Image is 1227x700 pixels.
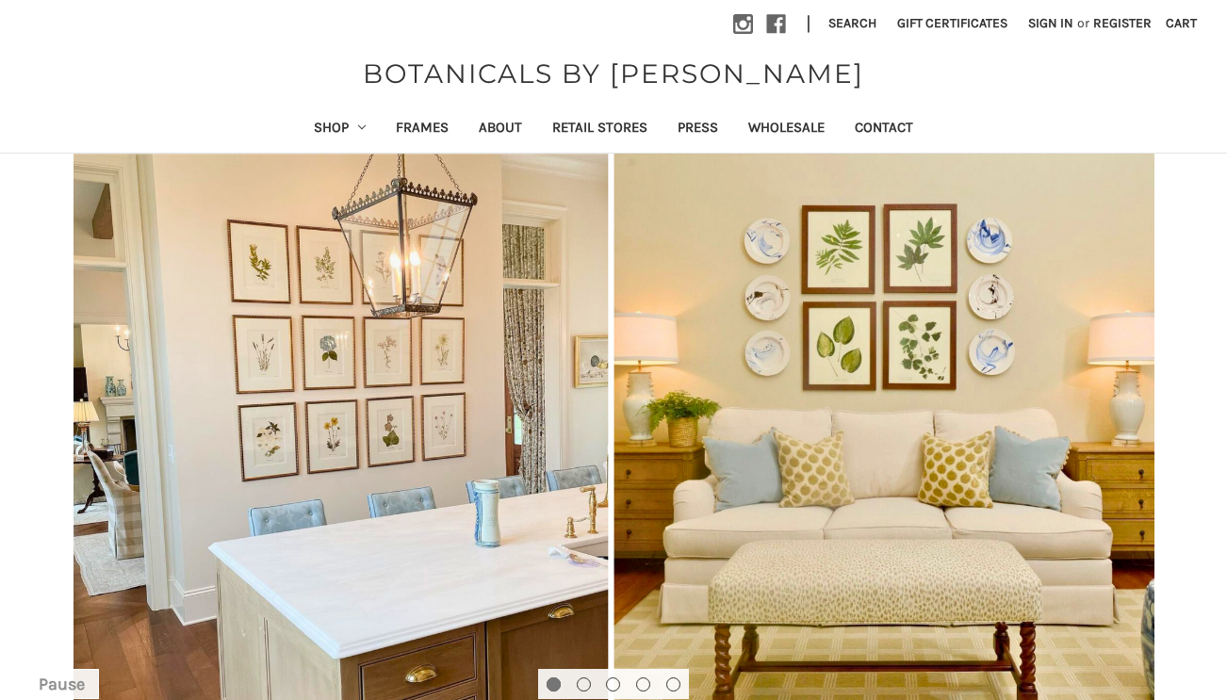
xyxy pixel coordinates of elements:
span: or [1075,13,1091,33]
a: Shop [299,106,382,153]
li: | [799,9,818,40]
button: Go to slide 3 of 5 [606,677,620,692]
button: Go to slide 4 of 5 [636,677,650,692]
a: About [464,106,537,153]
a: Retail Stores [537,106,663,153]
a: Wholesale [733,106,840,153]
button: Go to slide 5 of 5 [666,677,680,692]
button: Go to slide 2 of 5 [577,677,591,692]
a: BOTANICALS BY [PERSON_NAME] [353,54,874,93]
a: Contact [840,106,928,153]
span: Cart [1166,15,1197,31]
button: Go to slide 1 of 5, active [547,677,561,692]
a: Press [663,106,733,153]
a: Frames [381,106,464,153]
button: Pause carousel [24,669,99,699]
